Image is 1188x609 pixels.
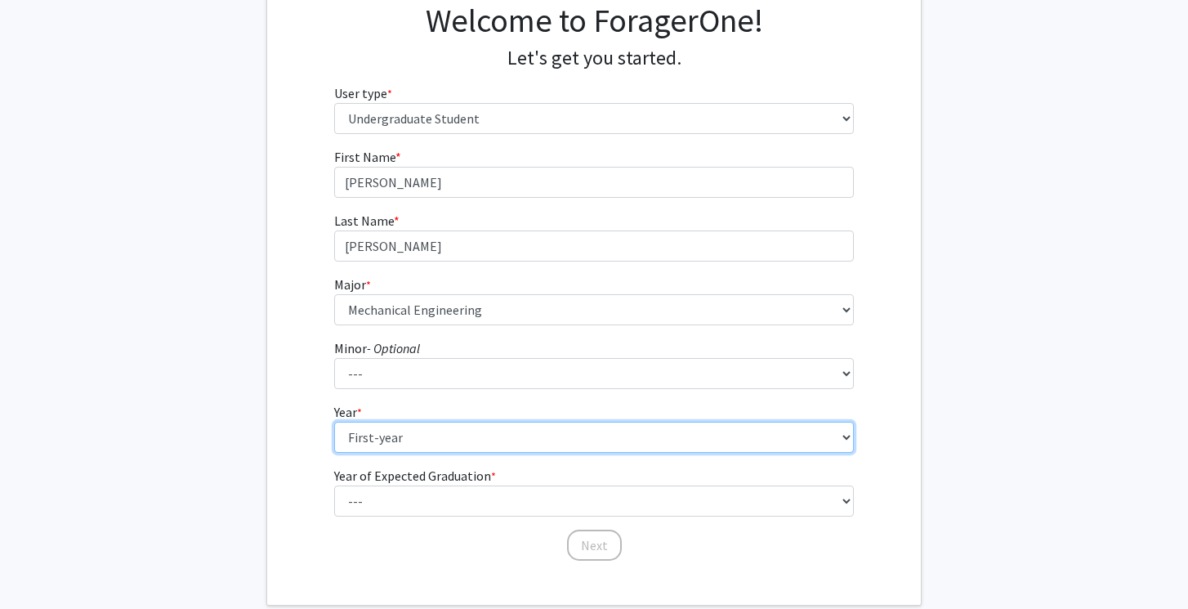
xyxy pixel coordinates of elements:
label: Major [334,275,371,294]
h1: Welcome to ForagerOne! [334,1,855,40]
span: First Name [334,149,395,165]
button: Next [567,530,622,561]
label: Minor [334,338,420,358]
label: User type [334,83,392,103]
i: - Optional [367,340,420,356]
span: Last Name [334,213,394,229]
label: Year [334,402,362,422]
iframe: Chat [12,535,69,597]
label: Year of Expected Graduation [334,466,496,486]
h4: Let's get you started. [334,47,855,70]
